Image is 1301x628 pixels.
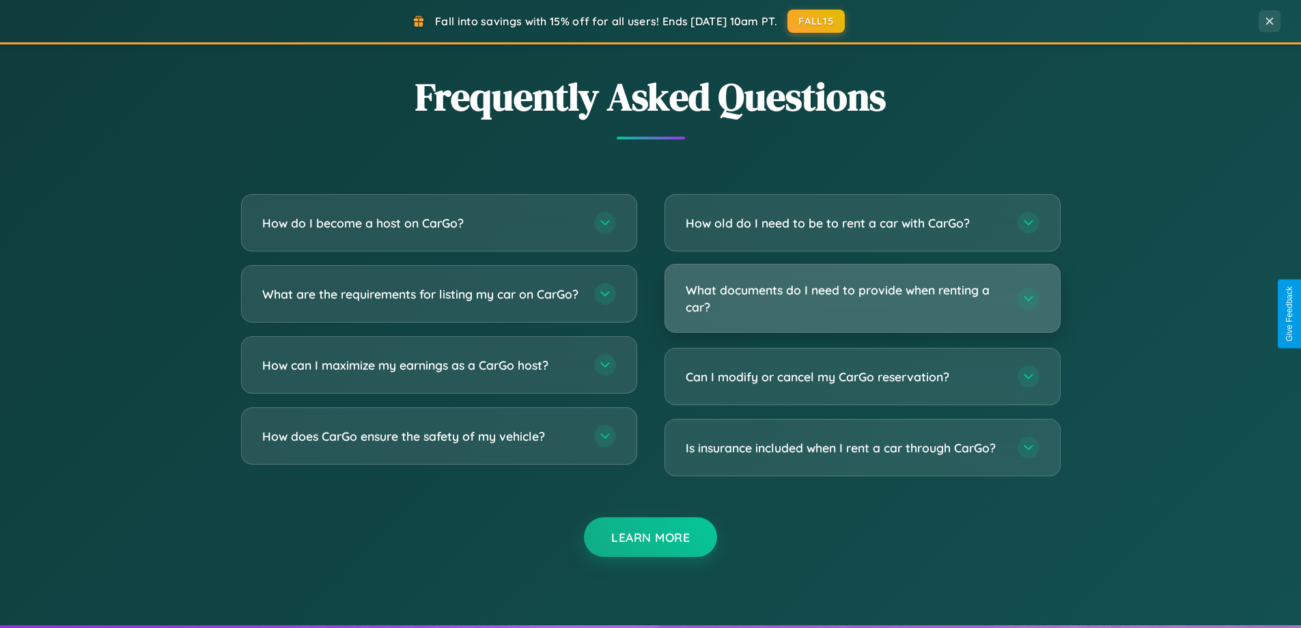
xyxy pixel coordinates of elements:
h2: Frequently Asked Questions [241,70,1061,123]
h3: How do I become a host on CarGo? [262,215,580,232]
button: FALL15 [787,10,845,33]
h3: What are the requirements for listing my car on CarGo? [262,286,580,303]
button: Learn More [584,517,717,557]
div: Give Feedback [1285,286,1294,342]
h3: Is insurance included when I rent a car through CarGo? [686,439,1004,456]
h3: How can I maximize my earnings as a CarGo host? [262,357,580,374]
h3: How old do I need to be to rent a car with CarGo? [686,215,1004,232]
span: Fall into savings with 15% off for all users! Ends [DATE] 10am PT. [435,14,777,28]
h3: Can I modify or cancel my CarGo reservation? [686,368,1004,385]
h3: What documents do I need to provide when renting a car? [686,282,1004,315]
h3: How does CarGo ensure the safety of my vehicle? [262,428,580,445]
